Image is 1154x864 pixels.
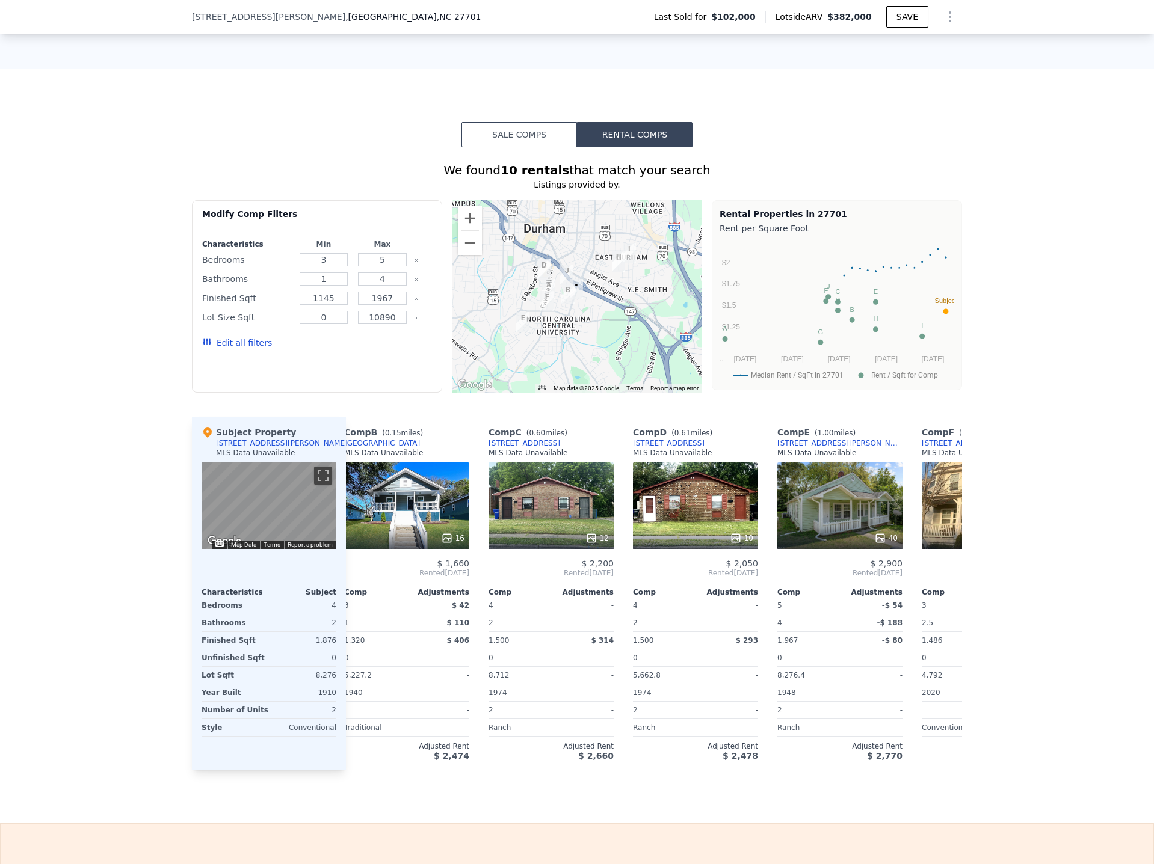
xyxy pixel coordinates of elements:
[877,619,903,627] span: -$ 188
[874,532,898,544] div: 40
[698,684,758,701] div: -
[489,654,493,662] span: 0
[633,426,717,438] div: Comp D
[554,597,614,614] div: -
[842,719,903,736] div: -
[345,11,481,23] span: , [GEOGRAPHIC_DATA]
[414,258,419,263] button: Clear
[202,597,267,614] div: Bedrooms
[840,587,903,597] div: Adjustments
[271,614,336,631] div: 2
[875,355,898,363] text: [DATE]
[886,6,928,28] button: SAVE
[871,559,903,568] span: $ 2,900
[842,702,903,718] div: -
[216,438,348,448] div: [STREET_ADDRESS][PERSON_NAME]
[818,328,824,335] text: G
[542,279,555,299] div: 512 Price Ave
[455,377,495,393] a: Open this area in Google Maps (opens a new window)
[674,429,691,437] span: 0.61
[570,279,583,299] div: 1209 Linwood Ave
[501,163,569,177] strong: 10 rentals
[344,448,424,458] div: MLS Data Unavailable
[922,568,1047,578] span: Rented [DATE]
[922,448,1001,458] div: MLS Data Unavailable
[633,438,705,448] a: [STREET_ADDRESS]
[446,619,469,627] span: $ 110
[414,296,419,301] button: Clear
[537,259,551,280] div: 412 E Piedmont Ave
[297,239,351,249] div: Min
[777,684,838,701] div: 1948
[777,587,840,597] div: Comp
[874,288,878,295] text: E
[667,429,717,437] span: ( miles)
[344,671,372,679] span: 5,227.2
[202,462,336,549] div: Street View
[414,316,419,320] button: Clear
[344,438,420,448] div: [GEOGRAPHIC_DATA]
[344,426,428,438] div: Comp B
[777,654,782,662] span: 0
[777,614,838,631] div: 4
[554,649,614,666] div: -
[720,208,954,220] div: Rental Properties in 27701
[489,684,549,701] div: 1974
[633,568,758,578] span: Rented [DATE]
[922,438,1047,448] a: [STREET_ADDRESS][PERSON_NAME]
[271,667,336,684] div: 8,276
[698,667,758,684] div: -
[202,309,292,326] div: Lot Size Sqft
[273,702,336,718] div: 2
[633,654,638,662] span: 0
[777,448,857,458] div: MLS Data Unavailable
[938,5,962,29] button: Show Options
[591,636,614,645] span: $ 314
[554,667,614,684] div: -
[922,719,982,736] div: Conventional
[489,568,614,578] span: Rented [DATE]
[698,702,758,718] div: -
[489,741,614,751] div: Adjusted Rent
[835,296,840,304] text: D
[489,601,493,610] span: 4
[192,179,962,191] div: Listings provided by .
[434,751,469,761] span: $ 2,474
[722,301,736,310] text: $1.5
[922,654,927,662] span: 0
[202,719,267,736] div: Style
[554,684,614,701] div: -
[777,636,798,645] span: 1,967
[578,751,614,761] span: $ 2,660
[730,532,753,544] div: 10
[922,671,942,679] span: 4,792
[489,614,549,631] div: 2
[205,533,244,549] img: Google
[824,287,828,294] text: F
[873,315,878,322] text: H
[489,702,549,718] div: 2
[722,323,740,331] text: $1.25
[538,385,546,390] button: Keyboard shortcuts
[452,601,469,610] span: $ 42
[777,671,805,679] span: 8,276.4
[344,719,404,736] div: Traditional
[922,614,982,631] div: 2.5
[414,277,419,282] button: Clear
[489,587,551,597] div: Comp
[202,208,432,230] div: Modify Comp Filters
[777,719,838,736] div: Ranch
[202,702,268,718] div: Number of Units
[554,702,614,718] div: -
[489,438,560,448] a: [STREET_ADDRESS]
[720,355,724,363] text: ..
[922,355,945,363] text: [DATE]
[269,587,336,597] div: Subject
[271,684,336,701] div: 1910
[922,741,1047,751] div: Adjusted Rent
[633,702,693,718] div: 2
[633,684,693,701] div: 1974
[344,587,407,597] div: Comp
[882,601,903,610] span: -$ 54
[777,568,903,578] span: Rented [DATE]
